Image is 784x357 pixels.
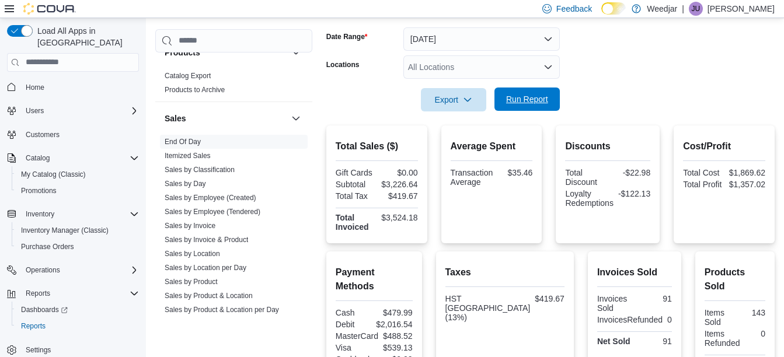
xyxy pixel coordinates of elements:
button: My Catalog (Classic) [12,166,144,183]
a: Dashboards [16,303,72,317]
span: Dashboards [16,303,139,317]
button: Run Report [494,87,560,111]
a: Catalog Export [165,72,211,80]
div: Products [155,69,312,101]
button: [DATE] [403,27,560,51]
a: Customers [21,128,64,142]
h2: Invoices Sold [597,265,672,279]
span: Reports [26,289,50,298]
p: [PERSON_NAME] [708,2,775,16]
a: Sales by Product & Location [165,292,253,300]
div: Items Sold [705,308,733,327]
button: Reports [2,285,144,302]
div: $3,524.18 [379,213,417,222]
button: Sales [165,113,287,124]
span: Sales by Employee (Created) [165,193,256,202]
span: Itemized Sales [165,151,211,160]
h3: Sales [165,113,186,124]
div: $479.99 [377,308,413,317]
span: Inventory [21,207,139,221]
a: Sales by Day [165,180,206,188]
button: Sales [289,111,303,125]
span: Operations [21,263,139,277]
div: Total Profit [683,180,722,189]
button: Export [421,88,486,111]
span: JU [692,2,701,16]
div: $539.13 [377,343,413,352]
h2: Discounts [565,139,650,153]
button: Home [2,79,144,96]
div: Total Discount [565,168,605,187]
span: Promotions [21,186,57,195]
div: $419.67 [379,191,417,201]
a: Sales by Invoice [165,222,215,230]
span: Catalog Export [165,71,211,80]
span: Home [21,80,139,94]
span: Promotions [16,184,139,198]
button: Customers [2,126,144,143]
div: $0.00 [379,168,417,177]
h2: Total Sales ($) [336,139,418,153]
span: Sales by Location [165,249,220,258]
label: Date Range [326,32,368,41]
span: Customers [26,130,60,139]
div: 91 [637,337,672,346]
a: Sales by Employee (Created) [165,194,256,202]
a: Itemized Sales [165,152,211,160]
button: Promotions [12,183,144,199]
button: Inventory [21,207,59,221]
span: Users [26,106,44,116]
a: Sales by Classification [165,166,235,174]
button: Catalog [21,151,54,165]
strong: Net Sold [597,337,630,346]
div: $488.52 [383,331,413,341]
label: Locations [326,60,360,69]
a: Sales by Location per Day [165,264,246,272]
span: Sales by Product & Location [165,291,253,300]
button: Inventory Manager (Classic) [12,222,144,239]
button: Users [21,104,48,118]
div: $419.67 [535,294,565,303]
span: Run Report [506,93,548,105]
div: $3,226.64 [379,180,417,189]
span: Sales by Classification [165,165,235,174]
span: End Of Day [165,137,201,146]
span: Purchase Orders [16,240,139,254]
a: Sales by Employee (Tendered) [165,208,260,216]
span: Operations [26,265,60,275]
span: Reports [21,286,139,300]
span: Sales by Product per Day [165,319,244,328]
div: 143 [737,308,765,317]
span: Inventory [26,209,54,219]
div: HST [GEOGRAPHIC_DATA] (13%) [445,294,531,322]
span: My Catalog (Classic) [16,167,139,181]
div: $35.46 [497,168,532,177]
button: Products [289,45,303,60]
span: My Catalog (Classic) [21,170,86,179]
span: Products to Archive [165,85,225,94]
div: $2,016.54 [376,320,412,329]
h2: Cost/Profit [683,139,765,153]
button: Operations [21,263,65,277]
a: Dashboards [12,302,144,318]
a: Sales by Product per Day [165,320,244,328]
span: Reports [21,321,46,331]
div: Subtotal [336,180,374,189]
span: Inventory Manager (Classic) [21,226,109,235]
button: Open list of options [543,62,553,72]
div: 0 [744,329,765,338]
span: Catalog [26,153,50,163]
span: Customers [21,127,139,142]
button: Operations [2,262,144,278]
button: Reports [12,318,144,334]
span: Dashboards [21,305,68,314]
button: Catalog [2,150,144,166]
button: Users [2,103,144,119]
img: Cova [23,3,76,15]
button: Reports [21,286,55,300]
span: Settings [21,342,139,357]
button: Inventory [2,206,144,222]
span: Sales by Location per Day [165,263,246,272]
span: Sales by Product & Location per Day [165,305,279,314]
div: 91 [637,294,672,303]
